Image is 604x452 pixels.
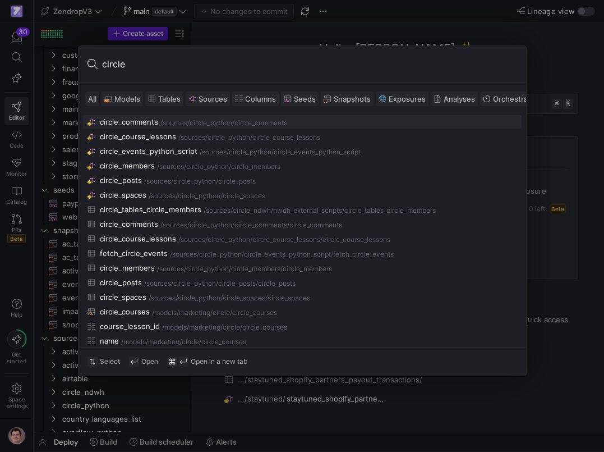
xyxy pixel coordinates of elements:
[148,338,199,346] div: marketing/circle
[149,192,178,200] div: /sources/
[230,309,277,317] div: /circle_courses
[160,221,190,229] div: /sources/
[342,207,436,214] div: /circle_tables_circle_members
[208,134,250,141] div: circle_python
[250,134,320,141] div: /circle_course_lessons
[85,92,99,106] button: All
[160,119,190,127] div: /sources/
[100,234,176,243] div: circle_course_lessons
[100,322,160,331] div: course_lesson_id
[149,294,178,302] div: /sources/
[199,94,227,103] span: Sources
[100,278,142,287] div: circle_posts
[280,265,332,273] div: /circle_members
[178,294,265,302] div: circle_python/circle_spaces
[186,163,229,171] div: circle_python
[167,357,247,367] div: Open in a new tab
[208,236,320,244] div: circle_python/circle_course_lessons
[229,148,271,156] div: circle_python
[100,176,142,185] div: circle_posts
[334,94,371,103] span: Snapshots
[158,94,181,103] span: Tables
[173,280,256,287] div: circle_python/circle_posts
[232,92,279,106] button: Columns
[186,265,280,273] div: circle_python/circle_members
[178,192,220,200] div: circle_python
[167,357,177,367] span: ⌘
[145,92,183,106] button: Tables
[200,148,229,156] div: /sources/
[190,119,232,127] div: circle_python
[173,177,216,185] div: circle_python
[100,336,119,345] div: name
[102,92,143,106] button: Models
[114,94,140,103] span: Models
[321,92,374,106] button: Snapshots
[178,236,208,244] div: /sources/
[389,94,426,103] span: Exposures
[178,134,208,141] div: /sources/
[233,207,342,214] div: circle_ndwh/nwdh_external_scripts
[186,92,230,106] button: Sources
[157,163,186,171] div: /sources/
[100,220,158,229] div: circle_comments
[444,94,475,103] span: Analyses
[204,207,233,214] div: /sources/
[152,309,179,317] div: /models/
[287,221,342,229] div: /circle_comments
[129,357,158,367] div: Open
[100,190,146,199] div: circle_spaces
[190,221,287,229] div: circle_python/circle_comments
[157,265,186,273] div: /sources/
[216,177,256,185] div: /circle_posts
[88,94,96,103] span: All
[189,323,240,331] div: marketing/circle
[100,293,146,302] div: circle_spaces
[121,338,148,346] div: /models/
[480,92,548,106] button: Orchestrations
[271,148,361,156] div: /circle_events_python_script
[100,205,201,214] div: circle_tables_circle_members
[331,250,394,258] div: /fetch_circle_events
[220,192,265,200] div: /circle_spaces
[240,323,287,331] div: /circle_courses
[100,132,176,141] div: circle_course_lessons
[100,147,197,156] div: circle_events_python_script
[320,236,390,244] div: /circle_course_lessons
[245,94,276,103] span: Columns
[294,94,316,103] span: Seeds
[100,117,158,126] div: circle_comments
[100,249,168,258] div: fetch_circle_events
[199,338,246,346] div: /circle_courses
[170,250,199,258] div: /sources/
[162,323,189,331] div: /models/
[199,250,331,258] div: circle_python/circle_events_python_script
[376,92,428,106] button: Exposures
[144,280,173,287] div: /sources/
[87,357,120,367] div: Select
[100,307,150,316] div: circle_courses
[493,94,545,103] span: Orchestrations
[229,163,280,171] div: /circle_members
[144,177,173,185] div: /sources/
[256,280,296,287] div: /circle_posts
[265,294,310,302] div: /circle_spaces
[431,92,478,106] button: Analyses
[232,119,287,127] div: /circle_comments
[100,263,155,272] div: circle_members
[281,92,319,106] button: Seeds
[100,161,155,170] div: circle_members
[179,309,230,317] div: marketing/circle
[102,55,517,73] input: Search or run a command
